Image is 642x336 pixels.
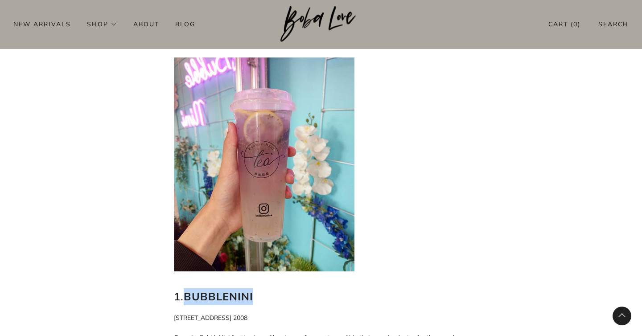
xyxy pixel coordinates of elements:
a: Search [598,17,629,32]
a: New Arrivals [13,17,71,31]
a: Cart [548,17,580,32]
a: Shop [87,17,117,31]
items-count: 0 [573,20,578,29]
a: About [133,17,159,31]
span: [STREET_ADDRESS] 2008 [174,314,247,322]
img: BubbleNini [174,57,354,271]
a: Blog [175,17,195,31]
h2: 1. [174,288,468,305]
b: BubbleNini [184,290,253,304]
back-to-top-button: Back to top [613,307,631,325]
a: Boba Love [280,6,362,43]
img: Boba Love [280,6,362,42]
